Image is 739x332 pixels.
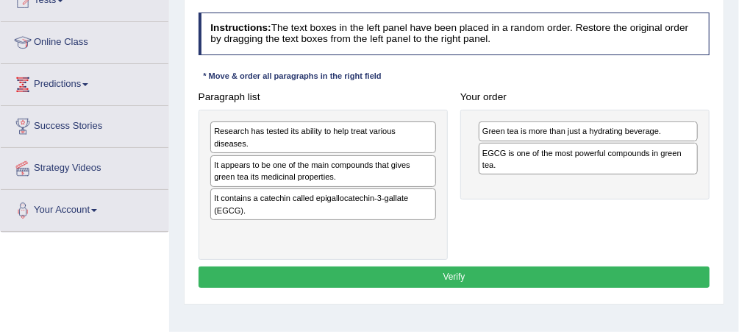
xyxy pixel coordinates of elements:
h4: Your order [460,92,710,103]
div: * Move & order all paragraphs in the right field [199,71,387,83]
b: Instructions: [210,22,271,33]
a: Your Account [1,190,168,227]
h4: Paragraph list [199,92,448,103]
div: EGCG is one of the most powerful compounds in green tea. [479,143,698,174]
a: Success Stories [1,106,168,143]
a: Predictions [1,64,168,101]
div: It appears to be one of the main compounds that gives green tea its medicinal properties. [210,155,436,187]
h4: The text boxes in the left panel have been placed in a random order. Restore the original order b... [199,13,710,54]
div: It contains a catechin called epigallocatechin-3-gallate (EGCG). [210,188,436,220]
a: Online Class [1,22,168,59]
a: Strategy Videos [1,148,168,185]
div: Green tea is more than just a hydrating beverage. [479,121,698,141]
button: Verify [199,266,710,288]
div: Research has tested its ability to help treat various diseases. [210,121,436,153]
